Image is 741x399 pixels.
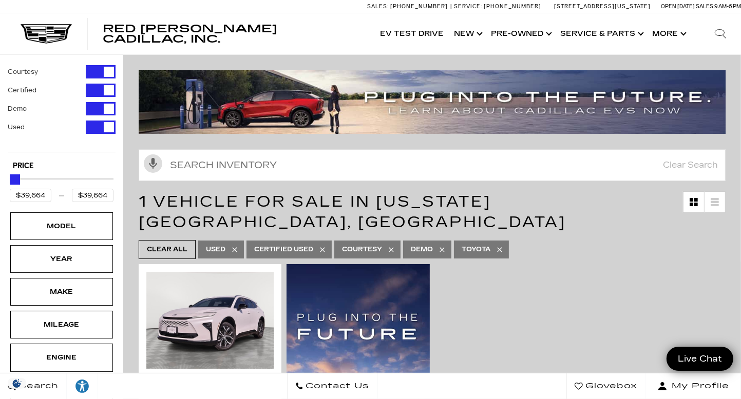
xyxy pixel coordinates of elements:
[583,379,637,393] span: Glovebox
[554,3,651,10] a: [STREET_ADDRESS][US_STATE]
[645,373,741,399] button: Open user profile menu
[8,85,36,95] label: Certified
[254,243,313,256] span: Certified Used
[13,162,110,171] h5: Price
[36,221,87,232] div: Model
[72,189,113,202] input: Maximum
[10,344,113,371] div: EngineEngine
[10,174,20,185] div: Maximum Price
[16,379,59,393] span: Search
[67,378,98,394] div: Explore your accessibility options
[10,245,113,273] div: YearYear
[390,3,448,10] span: [PHONE_NUMBER]
[144,154,162,173] svg: Click to toggle on voice search
[139,192,566,231] span: 1 Vehicle for Sale in [US_STATE][GEOGRAPHIC_DATA], [GEOGRAPHIC_DATA]
[139,70,733,134] img: ev-blog-post-banners4
[454,3,482,10] span: Service:
[375,13,449,54] a: EV Test Drive
[146,272,276,369] img: 2025 Toyota Crown Signia XLE 1
[36,253,87,265] div: Year
[5,378,29,389] section: Click to Open Cookie Consent Modal
[36,352,87,363] div: Engine
[287,373,378,399] a: Contact Us
[462,243,490,256] span: Toyota
[673,353,727,365] span: Live Chat
[10,278,113,306] div: MakeMake
[367,4,450,9] a: Sales: [PHONE_NUMBER]
[696,3,714,10] span: Sales:
[147,243,187,256] span: Clear All
[36,286,87,297] div: Make
[206,243,225,256] span: Used
[661,3,695,10] span: Open [DATE]
[8,65,116,152] div: Filter by Vehicle Type
[303,379,370,393] span: Contact Us
[486,13,555,54] a: Pre-Owned
[450,4,544,9] a: Service: [PHONE_NUMBER]
[21,24,72,44] img: Cadillac Dark Logo with Cadillac White Text
[146,272,276,369] div: 1 / 2
[10,212,113,240] div: ModelModel
[367,3,389,10] span: Sales:
[8,67,38,77] label: Courtesy
[411,243,433,256] span: Demo
[10,311,113,338] div: MileageMileage
[668,379,729,393] span: My Profile
[8,122,25,132] label: Used
[667,347,733,371] a: Live Chat
[647,13,690,54] button: More
[10,189,51,202] input: Minimum
[67,373,98,399] a: Explore your accessibility options
[342,243,382,256] span: Courtesy
[714,3,741,10] span: 9 AM-6 PM
[103,24,365,44] a: Red [PERSON_NAME] Cadillac, Inc.
[555,13,647,54] a: Service & Parts
[103,23,277,45] span: Red [PERSON_NAME] Cadillac, Inc.
[139,149,726,181] input: Search Inventory
[8,104,27,114] label: Demo
[566,373,645,399] a: Glovebox
[10,171,113,202] div: Price
[449,13,486,54] a: New
[484,3,541,10] span: [PHONE_NUMBER]
[36,319,87,330] div: Mileage
[5,378,29,389] img: Opt-Out Icon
